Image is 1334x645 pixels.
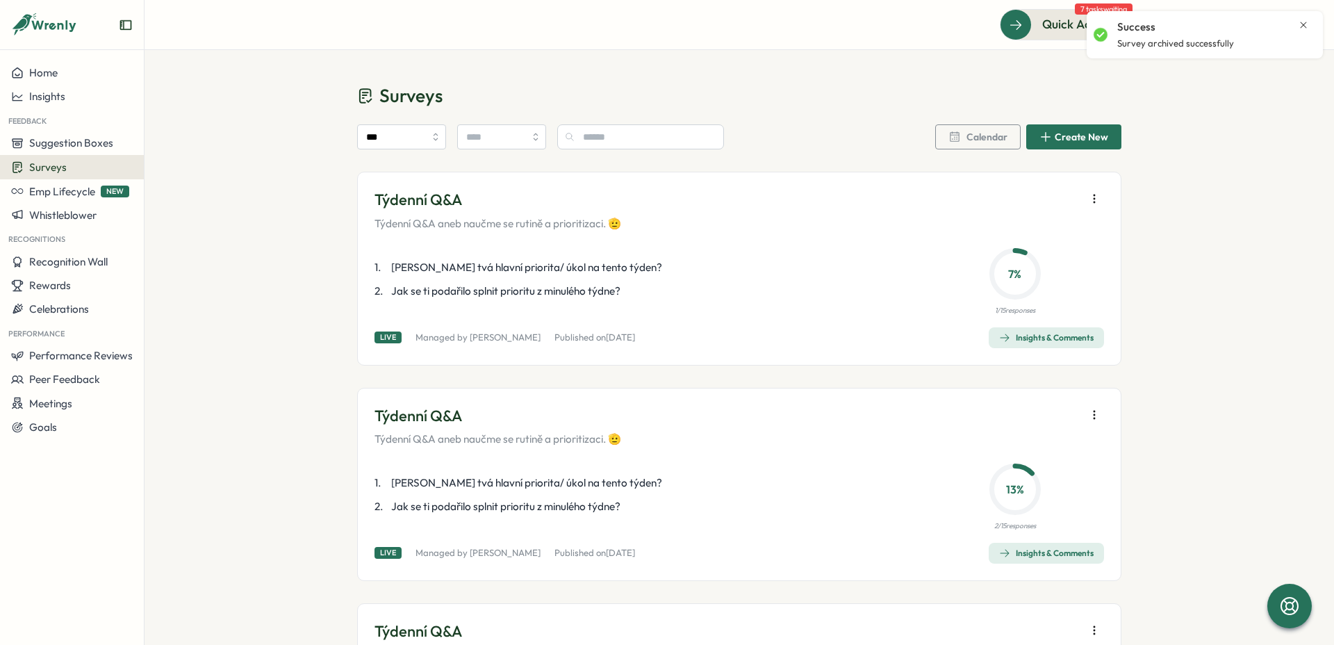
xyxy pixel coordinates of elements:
[374,475,388,491] span: 1 .
[29,66,58,79] span: Home
[554,332,635,344] p: Published on
[374,284,388,299] span: 2 .
[374,216,621,231] p: Týdenní Q&A aneb naučme se rutině a prioritizaci. 🫡
[29,302,89,316] span: Celebrations
[29,90,65,103] span: Insights
[374,260,388,275] span: 1 .
[989,327,1104,348] button: Insights & Comments
[29,209,97,222] span: Whistleblower
[101,186,129,197] span: NEW
[119,18,133,32] button: Expand sidebar
[994,266,1037,283] p: 7 %
[391,284,620,299] span: Jak se ti podařilo splnit prioritu z minulého týdne?
[1075,3,1133,15] span: 7 tasks waiting
[415,332,541,344] p: Managed by
[415,547,541,560] p: Managed by
[29,185,95,198] span: Emp Lifecycle
[1042,15,1118,33] span: Quick Actions
[994,481,1037,498] p: 13 %
[374,405,621,427] p: Týdenní Q&A
[29,373,100,386] span: Peer Feedback
[606,332,635,343] span: [DATE]
[470,332,541,343] a: [PERSON_NAME]
[1055,132,1108,142] span: Create New
[935,124,1021,149] button: Calendar
[554,547,635,560] p: Published on
[29,421,57,434] span: Goals
[379,83,443,108] span: Surveys
[994,521,1036,532] p: 2 / 15 responses
[1000,9,1138,40] button: Quick Actions
[374,499,388,514] span: 2 .
[1117,38,1234,50] p: Survey archived successfully
[1117,19,1155,35] p: Success
[29,161,67,174] span: Surveys
[29,255,108,268] span: Recognition Wall
[374,332,402,343] div: Live
[29,136,113,149] span: Suggestion Boxes
[374,432,621,447] p: Týdenní Q&A aneb naučme se rutině a prioritizaci. 🫡
[391,499,620,514] span: Jak se ti podařilo splnit prioritu z minulého týdne?
[1026,124,1121,149] button: Create New
[1298,19,1309,31] button: Close notification
[391,475,662,491] span: [PERSON_NAME] tvá hlavní priorita/ úkol na tento týden?
[470,547,541,558] a: [PERSON_NAME]
[999,332,1094,343] div: Insights & Comments
[29,397,72,410] span: Meetings
[29,279,71,292] span: Rewards
[29,349,133,362] span: Performance Reviews
[391,260,662,275] span: [PERSON_NAME] tvá hlavní priorita/ úkol na tento týden?
[989,543,1104,564] button: Insights & Comments
[606,547,635,558] span: [DATE]
[966,132,1007,142] span: Calendar
[374,621,621,642] p: Týdenní Q&A
[374,547,402,559] div: Live
[999,548,1094,559] div: Insights & Comments
[374,189,621,211] p: Týdenní Q&A
[995,305,1035,316] p: 1 / 15 responses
